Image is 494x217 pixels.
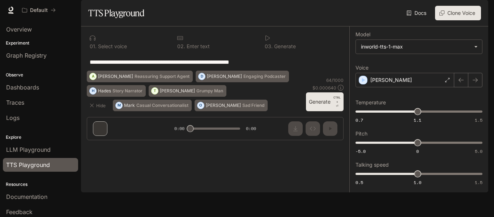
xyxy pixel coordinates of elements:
div: A [90,71,96,82]
p: Generate [273,44,296,49]
span: 1.5 [475,117,482,123]
button: O[PERSON_NAME]Sad Friend [195,100,268,111]
p: [PERSON_NAME] [160,89,195,93]
p: 64 / 1000 [326,77,344,83]
span: 0.7 [355,117,363,123]
p: Grumpy Man [196,89,223,93]
button: Clone Voice [435,6,481,20]
div: inworld-tts-1-max [361,43,470,50]
span: 1.1 [414,117,421,123]
p: Voice [355,65,369,70]
button: T[PERSON_NAME]Grumpy Man [149,85,226,97]
p: Mark [124,103,135,108]
span: 0.5 [355,179,363,185]
p: [PERSON_NAME] [370,76,412,84]
p: Talking speed [355,162,389,167]
span: -5.0 [355,148,366,154]
a: Docs [405,6,429,20]
p: 0 2 . [177,44,185,49]
span: 5.0 [475,148,482,154]
p: Engaging Podcaster [243,74,286,79]
p: [PERSON_NAME] [98,74,133,79]
h1: TTS Playground [88,6,144,20]
p: 0 1 . [90,44,97,49]
button: GenerateCTRL +⏎ [306,92,344,111]
button: HHadesStory Narrator [87,85,146,97]
button: All workspaces [19,3,59,17]
div: M [116,100,122,111]
button: A[PERSON_NAME]Reassuring Support Agent [87,71,193,82]
p: Default [30,7,48,13]
span: 1.0 [414,179,421,185]
p: Pitch [355,131,367,136]
p: Sad Friend [242,103,264,108]
p: Story Narrator [112,89,142,93]
p: ⏎ [333,95,341,108]
p: [PERSON_NAME] [207,74,242,79]
span: 0 [416,148,419,154]
div: O [197,100,204,111]
p: Model [355,32,370,37]
p: Select voice [97,44,127,49]
span: 1.5 [475,179,482,185]
p: [PERSON_NAME] [206,103,241,108]
button: D[PERSON_NAME]Engaging Podcaster [196,71,289,82]
p: 0 3 . [265,44,273,49]
p: Casual Conversationalist [136,103,188,108]
div: D [199,71,205,82]
button: Hide [87,100,110,111]
p: Temperature [355,100,386,105]
p: CTRL + [333,95,341,104]
p: $ 0.000640 [312,85,336,91]
div: T [152,85,158,97]
button: MMarkCasual Conversationalist [113,100,192,111]
div: inworld-tts-1-max [356,40,482,54]
p: Hades [98,89,111,93]
p: Reassuring Support Agent [135,74,189,79]
p: Enter text [185,44,210,49]
div: H [90,85,96,97]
